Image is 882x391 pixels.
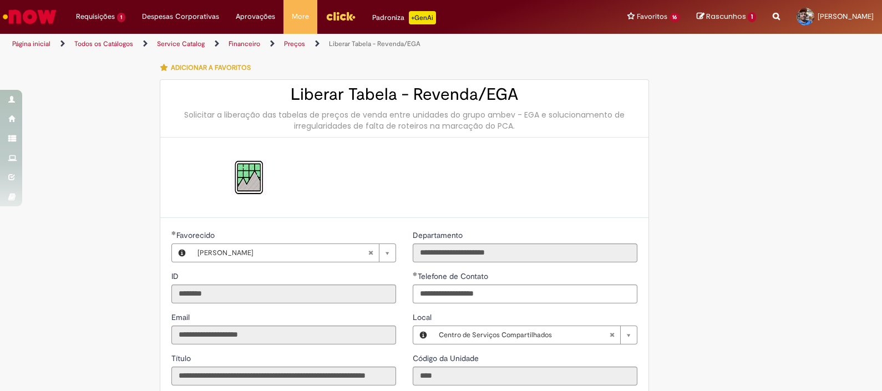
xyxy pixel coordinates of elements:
a: [PERSON_NAME]Limpar campo Favorecido [192,244,396,262]
h2: Liberar Tabela - Revenda/EGA [171,85,637,104]
span: 16 [670,13,681,22]
label: Somente leitura - Título [171,353,193,364]
span: Adicionar a Favoritos [171,63,251,72]
a: Página inicial [12,39,50,48]
button: Local, Visualizar este registro Centro de Serviços Compartilhados [413,326,433,344]
a: Todos os Catálogos [74,39,133,48]
input: Departamento [413,243,637,262]
span: Centro de Serviços Compartilhados [439,326,609,344]
label: Somente leitura - Departamento [413,230,465,241]
label: Somente leitura - Código da Unidade [413,353,481,364]
span: [PERSON_NAME] [818,12,874,21]
input: ID [171,285,396,303]
a: Rascunhos [697,12,756,22]
a: Service Catalog [157,39,205,48]
span: Rascunhos [706,11,746,22]
span: Favoritos [637,11,667,22]
abbr: Limpar campo Local [604,326,620,344]
button: Favorecido, Visualizar este registro Wellington Albuquerque Santana [172,244,192,262]
a: Financeiro [229,39,260,48]
span: Somente leitura - Código da Unidade [413,353,481,363]
span: Somente leitura - Email [171,312,192,322]
span: Local [413,312,434,322]
span: 1 [748,12,756,22]
a: Centro de Serviços CompartilhadosLimpar campo Local [433,326,637,344]
button: Adicionar a Favoritos [160,56,257,79]
input: Código da Unidade [413,367,637,385]
span: Obrigatório Preenchido [413,272,418,276]
span: Aprovações [236,11,275,22]
input: Email [171,326,396,344]
div: Solicitar a liberação das tabelas de preços de venda entre unidades do grupo ambev - EGA e soluci... [171,109,637,131]
a: Liberar Tabela - Revenda/EGA [329,39,420,48]
img: Liberar Tabela - Revenda/EGA [231,160,267,195]
label: Somente leitura - ID [171,271,181,282]
div: Padroniza [372,11,436,24]
abbr: Limpar campo Favorecido [362,244,379,262]
input: Telefone de Contato [413,285,637,303]
img: click_logo_yellow_360x200.png [326,8,356,24]
span: Somente leitura - Departamento [413,230,465,240]
span: Somente leitura - Título [171,353,193,363]
span: More [292,11,309,22]
ul: Trilhas de página [8,34,580,54]
img: ServiceNow [1,6,58,28]
a: Preços [284,39,305,48]
label: Somente leitura - Email [171,312,192,323]
p: +GenAi [409,11,436,24]
span: Telefone de Contato [418,271,490,281]
span: Requisições [76,11,115,22]
span: 1 [117,13,125,22]
span: Despesas Corporativas [142,11,219,22]
input: Título [171,367,396,385]
span: Somente leitura - ID [171,271,181,281]
span: Necessários - Favorecido [176,230,217,240]
span: Obrigatório Preenchido [171,231,176,235]
span: [PERSON_NAME] [197,244,368,262]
